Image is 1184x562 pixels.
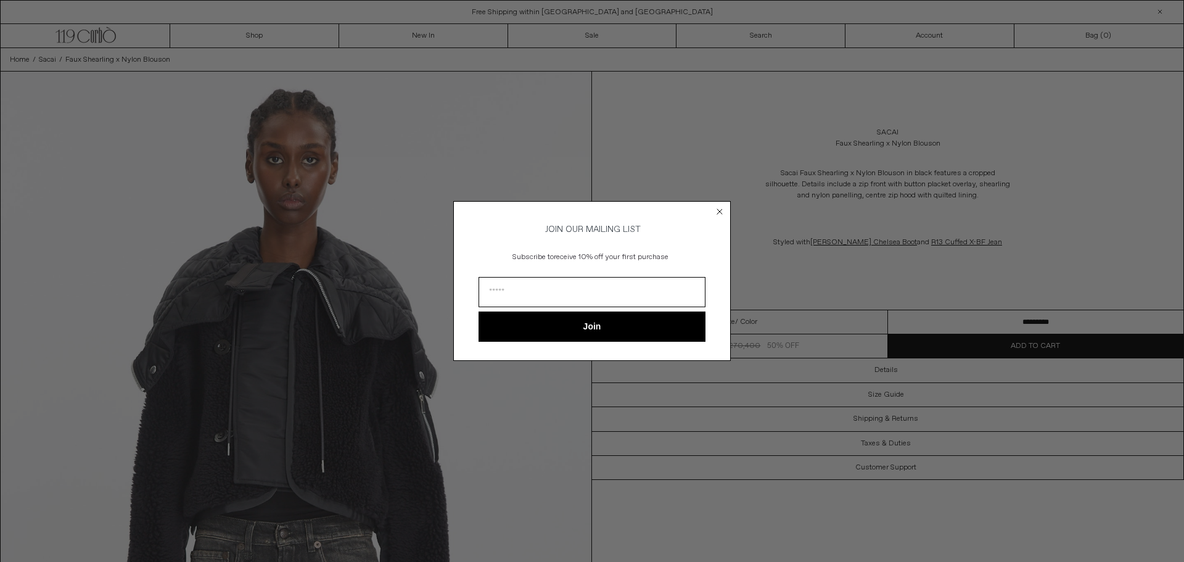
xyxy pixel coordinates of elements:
[554,252,668,262] span: receive 10% off your first purchase
[713,205,726,218] button: Close dialog
[479,277,705,307] input: Email
[479,312,705,342] button: Join
[512,252,554,262] span: Subscribe to
[543,224,641,235] span: JOIN OUR MAILING LIST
